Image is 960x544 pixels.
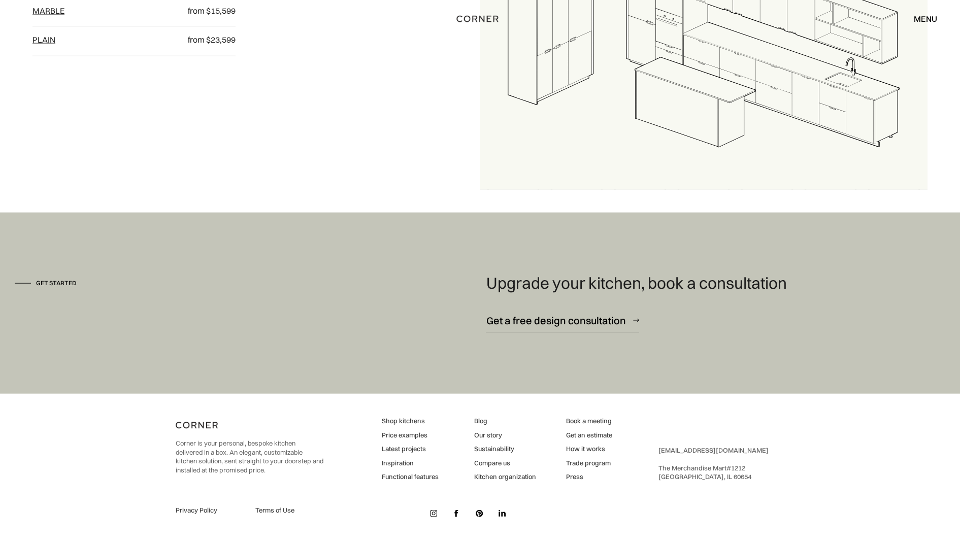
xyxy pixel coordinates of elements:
[914,15,937,23] div: menu
[382,431,439,440] a: Price examples
[439,12,521,25] a: home
[474,431,536,440] a: Our story
[566,472,612,482] a: Press
[658,446,769,482] div: ‍ The Merchandise Mart #1212 ‍ [GEOGRAPHIC_DATA], IL 60654
[486,274,786,293] h4: Upgrade your kitchen, book a consultation
[566,459,612,468] a: Trade program
[176,439,323,474] p: Corner is your personal, bespoke kitchen delivered in a box. An elegant, customizable kitchen sol...
[486,308,639,333] a: Get a free design consultation
[176,506,244,515] a: Privacy Policy
[255,506,323,515] a: Terms of Use
[486,314,625,327] div: Get a free design consultation
[904,10,937,27] div: menu
[474,472,536,482] a: Kitchen organization
[382,472,439,482] a: Functional features
[566,431,612,440] a: Get an estimate
[382,445,439,454] a: Latest projects
[36,279,77,288] div: Get started
[474,445,536,454] a: Sustainability
[173,35,236,46] p: from $23,599
[32,35,55,45] a: plain
[474,417,536,426] a: Blog
[566,417,612,426] a: Book a meeting
[382,459,439,468] a: Inspiration
[566,445,612,454] a: How it works
[474,459,536,468] a: Compare us
[382,417,439,426] a: Shop kitchens
[658,446,769,454] a: [EMAIL_ADDRESS][DOMAIN_NAME]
